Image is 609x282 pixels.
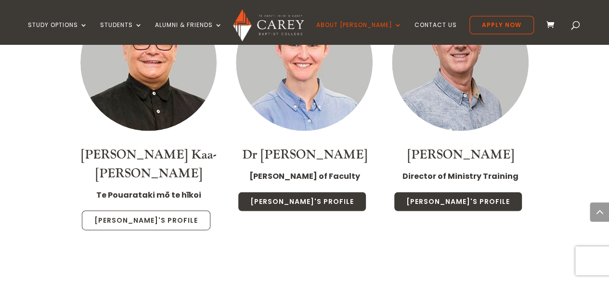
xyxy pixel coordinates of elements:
[407,147,514,163] a: [PERSON_NAME]
[100,22,143,44] a: Students
[155,22,222,44] a: Alumni & Friends
[233,9,304,41] img: Carey Baptist College
[82,211,210,231] a: [PERSON_NAME]'s Profile
[249,171,360,182] strong: [PERSON_NAME] of Faculty
[316,22,402,44] a: About [PERSON_NAME]
[28,22,88,44] a: Study Options
[80,147,216,182] a: [PERSON_NAME] Kaa-[PERSON_NAME]
[394,192,522,212] a: [PERSON_NAME]'s Profile
[242,147,367,163] a: Dr [PERSON_NAME]
[469,16,534,34] a: Apply Now
[96,189,201,201] strong: Te Pouarataki mō te hīkoi
[238,192,366,212] a: [PERSON_NAME]'s Profile
[415,22,457,44] a: Contact Us
[402,171,518,182] strong: Director of Ministry Training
